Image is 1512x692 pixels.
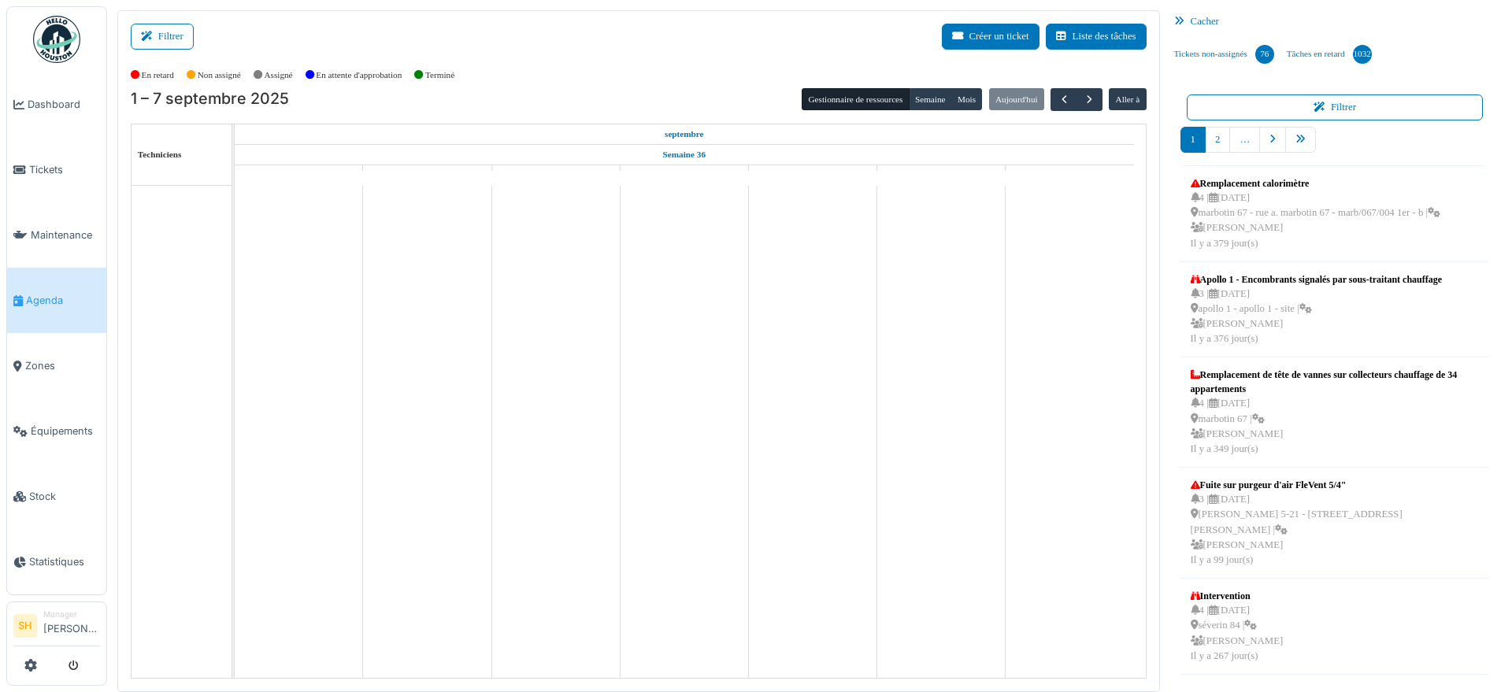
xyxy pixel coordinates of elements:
[1191,287,1442,347] div: 3 | [DATE] apollo 1 - apollo 1 - site | [PERSON_NAME] Il y a 376 jour(s)
[7,529,106,594] a: Statistiques
[28,97,100,112] span: Dashboard
[31,424,100,439] span: Équipements
[31,228,100,242] span: Maintenance
[1191,492,1480,568] div: 3 | [DATE] [PERSON_NAME] 5-21 - [STREET_ADDRESS][PERSON_NAME] | [PERSON_NAME] Il y a 99 jour(s)
[1191,176,1441,191] div: Remplacement calorimètre
[1191,191,1441,251] div: 4 | [DATE] marbotin 67 - rue a. marbotin 67 - marb/067/004 1er - b | [PERSON_NAME] Il y a 379 jou...
[670,165,699,185] a: 4 septembre 2025
[540,165,571,185] a: 3 septembre 2025
[1205,127,1230,153] a: 2
[29,162,100,177] span: Tickets
[7,137,106,202] a: Tickets
[284,165,313,185] a: 1 septembre 2025
[659,145,710,165] a: Semaine 36
[131,24,194,50] button: Filtrer
[7,398,106,464] a: Équipements
[138,150,182,159] span: Techniciens
[7,202,106,268] a: Maintenance
[425,68,454,82] label: Terminé
[1109,88,1146,110] button: Aller à
[909,88,952,110] button: Semaine
[43,609,100,642] li: [PERSON_NAME]
[13,614,37,638] li: SH
[1168,10,1503,33] div: Cacher
[265,68,293,82] label: Assigné
[1054,165,1086,185] a: 7 septembre 2025
[1191,478,1480,492] div: Fuite sur purgeur d'air FleVent 5/4"
[1191,272,1442,287] div: Apollo 1 - Encombrants signalés par sous-traitant chauffage
[661,124,708,144] a: 1 septembre 2025
[925,165,957,185] a: 6 septembre 2025
[1180,127,1490,165] nav: pager
[1187,585,1288,668] a: Intervention 4 |[DATE] séverin 84 | [PERSON_NAME]Il y a 267 jour(s)
[1180,127,1206,153] a: 1
[1191,396,1480,457] div: 4 | [DATE] marbotin 67 | [PERSON_NAME] Il y a 349 jour(s)
[1187,172,1445,255] a: Remplacement calorimètre 4 |[DATE] marbotin 67 - rue a. marbotin 67 - marb/067/004 1er - b | [PER...
[1187,268,1446,351] a: Apollo 1 - Encombrants signalés par sous-traitant chauffage 3 |[DATE] apollo 1 - apollo 1 - site ...
[131,90,289,109] h2: 1 – 7 septembre 2025
[1168,33,1280,76] a: Tickets non-assignés
[798,165,828,185] a: 5 septembre 2025
[1229,127,1260,153] a: …
[29,489,100,504] span: Stock
[198,68,241,82] label: Non assigné
[316,68,402,82] label: En attente d'approbation
[142,68,174,82] label: En retard
[7,333,106,398] a: Zones
[1187,94,1484,120] button: Filtrer
[26,293,100,308] span: Agenda
[1191,603,1284,664] div: 4 | [DATE] séverin 84 | [PERSON_NAME] Il y a 267 jour(s)
[1187,474,1484,572] a: Fuite sur purgeur d'air FleVent 5/4" 3 |[DATE] [PERSON_NAME] 5-21 - [STREET_ADDRESS][PERSON_NAME]...
[1191,589,1284,603] div: Intervention
[989,88,1044,110] button: Aujourd'hui
[1046,24,1147,50] button: Liste des tâches
[43,609,100,620] div: Manager
[802,88,909,110] button: Gestionnaire de ressources
[1187,364,1484,461] a: Remplacement de tête de vannes sur collecteurs chauffage de 34 appartements 4 |[DATE] marbotin 67...
[951,88,983,110] button: Mois
[1191,368,1480,396] div: Remplacement de tête de vannes sur collecteurs chauffage de 34 appartements
[1353,45,1372,64] div: 1032
[1077,88,1102,111] button: Suivant
[1255,45,1274,64] div: 76
[409,165,447,185] a: 2 septembre 2025
[7,464,106,529] a: Stock
[1280,33,1378,76] a: Tâches en retard
[7,72,106,137] a: Dashboard
[1051,88,1077,111] button: Précédent
[942,24,1039,50] button: Créer un ticket
[13,609,100,646] a: SH Manager[PERSON_NAME]
[29,554,100,569] span: Statistiques
[25,358,100,373] span: Zones
[33,16,80,63] img: Badge_color-CXgf-gQk.svg
[7,268,106,333] a: Agenda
